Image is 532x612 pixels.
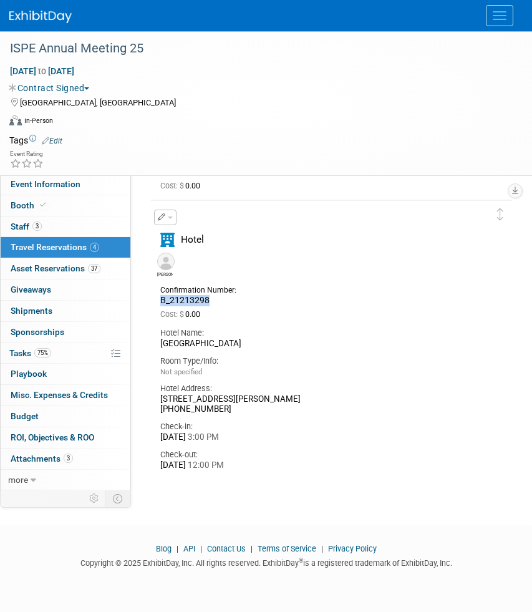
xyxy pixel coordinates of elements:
span: [DATE] [DATE] [9,66,75,77]
a: Terms of Service [258,544,316,553]
button: Contract Signed [9,82,94,94]
span: Budget [11,411,39,421]
a: Edit [42,137,62,145]
td: Toggle Event Tabs [105,490,131,507]
span: 37 [88,264,100,273]
div: Event Rating [10,151,44,157]
span: Sponsorships [11,327,64,337]
a: Giveaways [1,279,130,300]
span: ROI, Objectives & ROO [11,432,94,442]
i: Click and drag to move item [497,208,503,221]
a: Attachments3 [1,449,130,469]
div: Confirmation Number: [160,282,246,295]
span: B_21213298 [160,295,210,305]
span: Staff [11,221,42,231]
span: Cost: $ [160,310,185,319]
span: 75% [34,348,51,357]
div: ISPE Annual Meeting 25 [6,37,507,60]
a: Misc. Expenses & Credits [1,385,130,406]
i: Booth reservation complete [40,202,46,208]
span: [GEOGRAPHIC_DATA], [GEOGRAPHIC_DATA] [20,98,176,107]
a: API [183,544,195,553]
div: Jose Correa [157,270,173,277]
div: [DATE] [160,432,484,443]
div: In-Person [24,116,53,125]
div: Check-in: [160,421,484,432]
span: Asset Reservations [11,263,100,273]
div: [DATE] [160,460,484,471]
a: Privacy Policy [328,544,377,553]
div: Room Type/Info: [160,356,484,367]
a: Staff3 [1,216,130,237]
span: 3 [64,454,73,463]
div: [STREET_ADDRESS][PERSON_NAME] [PHONE_NUMBER] [160,394,484,415]
span: 0.00 [160,310,205,319]
div: [GEOGRAPHIC_DATA] [160,339,484,349]
i: Hotel [160,233,175,247]
span: Event Information [11,179,80,189]
span: | [197,544,205,553]
sup: ® [299,557,303,564]
span: Not specified [160,367,202,376]
span: B_21213367 [160,167,210,177]
span: | [318,544,326,553]
span: Attachments [11,454,73,464]
span: | [248,544,256,553]
span: Travel Reservations [11,242,99,252]
div: Hotel Address: [160,383,484,394]
span: Shipments [11,306,52,316]
span: Booth [11,200,49,210]
span: 0.00 [160,182,205,190]
span: more [8,475,28,485]
img: Format-Inperson.png [9,115,22,125]
a: Travel Reservations4 [1,237,130,258]
div: Event Format [9,114,516,132]
td: Personalize Event Tab Strip [84,490,105,507]
a: Booth [1,195,130,216]
a: Shipments [1,301,130,321]
span: Hotel [181,234,204,245]
span: Misc. Expenses & Credits [11,390,108,400]
img: Jose Correa [157,253,175,270]
span: Giveaways [11,284,51,294]
a: Blog [156,544,172,553]
a: Playbook [1,364,130,384]
span: 4 [90,243,99,252]
span: to [36,66,48,76]
a: Tasks75% [1,343,130,364]
a: Budget [1,406,130,427]
a: Contact Us [207,544,246,553]
a: Asset Reservations37 [1,258,130,279]
a: more [1,470,130,490]
button: Menu [486,5,513,26]
div: Hotel Name: [160,328,484,339]
a: ROI, Objectives & ROO [1,427,130,448]
a: Sponsorships [1,322,130,342]
span: 3:00 PM [186,432,219,442]
span: | [173,544,181,553]
div: Check-out: [160,449,484,460]
span: 12:00 PM [186,460,224,470]
div: Jose Correa [154,253,176,277]
a: Event Information [1,174,130,195]
span: 3 [32,221,42,231]
td: Tags [9,134,62,147]
span: Cost: $ [160,182,185,190]
span: Playbook [11,369,47,379]
div: Copyright © 2025 ExhibitDay, Inc. All rights reserved. ExhibitDay is a registered trademark of Ex... [9,555,523,569]
span: Tasks [9,348,51,358]
img: ExhibitDay [9,11,72,23]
